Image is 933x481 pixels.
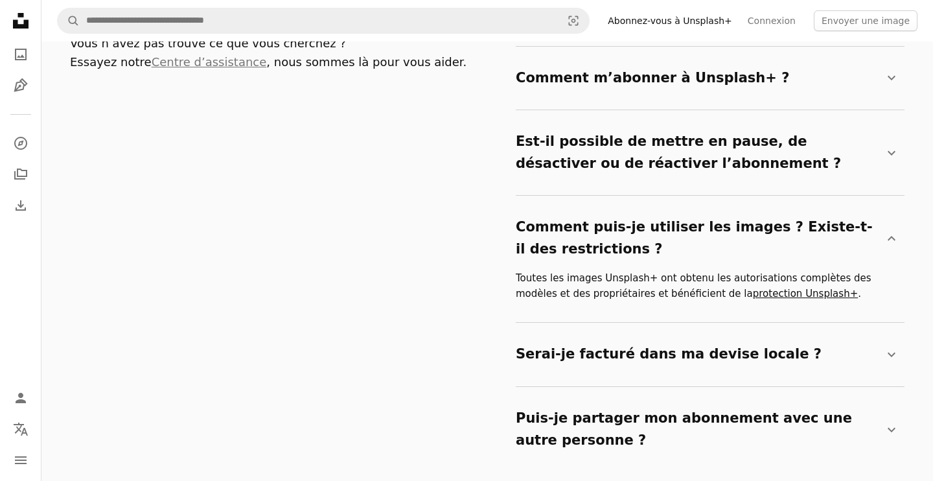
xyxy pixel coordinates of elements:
summary: Est-il possible de mettre en pause, de désactiver ou de réactiver l’abonnement ? [516,121,899,185]
button: Langue [8,416,34,442]
a: Explorer [8,130,34,156]
a: Connexion [740,10,803,31]
form: Rechercher des visuels sur tout le site [57,8,590,34]
summary: Serai-je facturé dans ma devise locale ? [516,333,899,376]
button: Menu [8,447,34,473]
button: Envoyer une image [814,10,917,31]
summary: Puis-je partager mon abonnement avec une autre personne ? [516,397,899,462]
a: Collections [8,161,34,187]
a: Illustrations [8,73,34,99]
p: Vous n’avez pas trouvé ce que vous cherchez ? Essayez notre , nous sommes là pour vous aider. [70,34,500,72]
a: Centre d’assistance [152,55,267,69]
a: Photos [8,41,34,67]
a: Abonnez-vous à Unsplash+ [600,10,740,31]
a: Connexion / S’inscrire [8,385,34,411]
a: Accueil — Unsplash [8,8,34,36]
summary: Comment m’abonner à Unsplash+ ? [516,57,899,100]
summary: Comment puis-je utiliser les images ? Existe-t-il des restrictions ? [516,206,899,270]
button: Rechercher sur Unsplash [58,8,80,33]
p: Toutes les images Unsplash+ ont obtenu les autorisations complètes des modèles et des propriétair... [516,270,899,301]
button: Recherche de visuels [558,8,589,33]
a: protection Unsplash+ [753,288,858,299]
a: Historique de téléchargement [8,193,34,218]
